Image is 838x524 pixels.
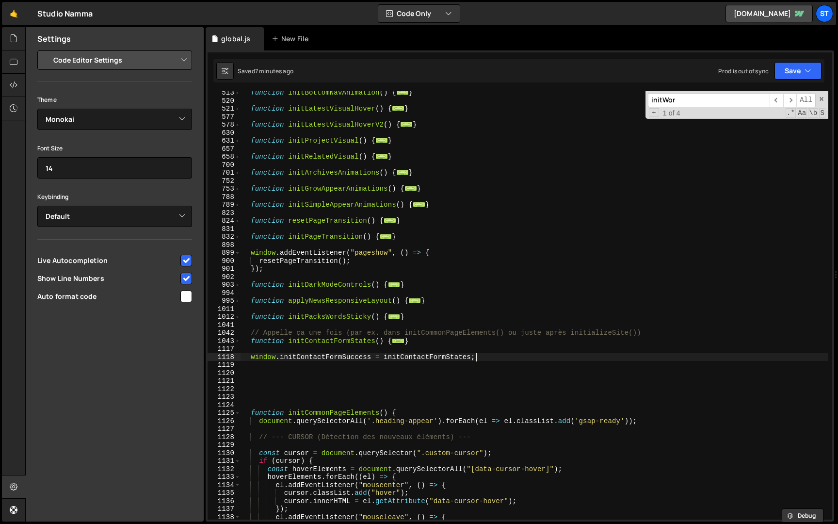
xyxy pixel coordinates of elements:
div: 994 [208,289,241,297]
h2: Settings [37,33,71,44]
span: ... [392,106,404,111]
div: 899 [208,249,241,257]
div: 577 [208,113,241,121]
span: ... [413,202,425,207]
label: Font Size [37,144,63,153]
div: global.js [221,34,250,44]
span: ... [388,282,401,287]
span: Live Autocompletion [37,256,179,265]
div: 578 [208,121,241,129]
div: 1121 [208,377,241,385]
div: 789 [208,201,241,209]
div: 1120 [208,369,241,377]
span: Alt-Enter [796,93,816,107]
span: ... [380,234,392,239]
div: 832 [208,233,241,241]
span: ... [404,186,417,191]
div: 753 [208,185,241,193]
div: 657 [208,145,241,153]
div: 1123 [208,393,241,401]
div: 1133 [208,473,241,481]
div: 1043 [208,337,241,345]
div: 700 [208,161,241,169]
div: 520 [208,97,241,105]
div: 1128 [208,433,241,442]
button: Debug [782,508,823,523]
div: 1138 [208,513,241,522]
div: 513 [208,89,241,97]
div: 900 [208,257,241,265]
div: 1125 [208,409,241,417]
span: ... [375,154,388,159]
span: Whole Word Search [808,108,818,118]
span: ​ [783,93,797,107]
div: Studio Namma [37,8,93,19]
span: ... [392,338,404,343]
div: 1042 [208,329,241,337]
div: New File [272,34,312,44]
div: 902 [208,273,241,281]
div: 630 [208,129,241,137]
div: 1124 [208,401,241,409]
div: 1135 [208,489,241,497]
span: Toggle Replace mode [649,108,659,117]
span: Auto format code [37,292,179,301]
div: 1117 [208,345,241,353]
span: ... [408,298,421,303]
div: 631 [208,137,241,145]
div: 995 [208,297,241,305]
span: ... [400,122,413,127]
div: 1127 [208,425,241,433]
span: CaseSensitive Search [797,108,807,118]
div: 1119 [208,361,241,369]
div: 824 [208,217,241,225]
div: 521 [208,105,241,113]
div: 1131 [208,457,241,465]
span: ... [396,90,409,95]
div: 1011 [208,305,241,313]
div: 658 [208,153,241,161]
div: 898 [208,241,241,249]
a: St [816,5,833,22]
div: 788 [208,193,241,201]
div: Saved [238,67,293,75]
div: 1012 [208,313,241,321]
span: 1 of 4 [659,109,684,117]
div: 701 [208,169,241,177]
div: 1134 [208,481,241,490]
div: 1137 [208,505,241,513]
span: ... [388,314,401,319]
div: 1132 [208,465,241,474]
span: Show Line Numbers [37,274,179,283]
span: ... [375,138,388,143]
div: 7 minutes ago [255,67,293,75]
div: Prod is out of sync [718,67,769,75]
div: 1129 [208,441,241,449]
div: 752 [208,177,241,185]
input: Search for [648,93,770,107]
a: [DOMAIN_NAME] [725,5,813,22]
div: 1136 [208,497,241,506]
div: 1122 [208,385,241,393]
div: 903 [208,281,241,289]
button: Code Only [378,5,460,22]
div: 1130 [208,449,241,458]
div: 1126 [208,417,241,426]
span: RegExp Search [786,108,796,118]
span: ... [384,218,396,223]
a: 🤙 [2,2,26,25]
button: Save [774,62,822,80]
div: 823 [208,209,241,217]
span: ... [396,170,409,175]
label: Theme [37,95,57,105]
div: 1041 [208,321,241,329]
span: Search In Selection [819,108,825,118]
label: Keybinding [37,192,69,202]
span: ​ [770,93,783,107]
div: 1118 [208,353,241,361]
div: 831 [208,225,241,233]
div: 901 [208,265,241,273]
